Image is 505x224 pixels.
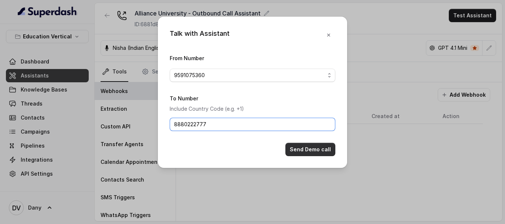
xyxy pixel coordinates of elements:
p: Include Country Code (e.g. +1) [170,104,335,113]
div: Talk with Assistant [170,28,230,42]
label: From Number [170,55,204,61]
span: 9591075360 [174,71,325,80]
button: 9591075360 [170,69,335,82]
button: Send Demo call [285,143,335,156]
input: +1123456789 [170,118,335,131]
label: To Number [170,95,198,101]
